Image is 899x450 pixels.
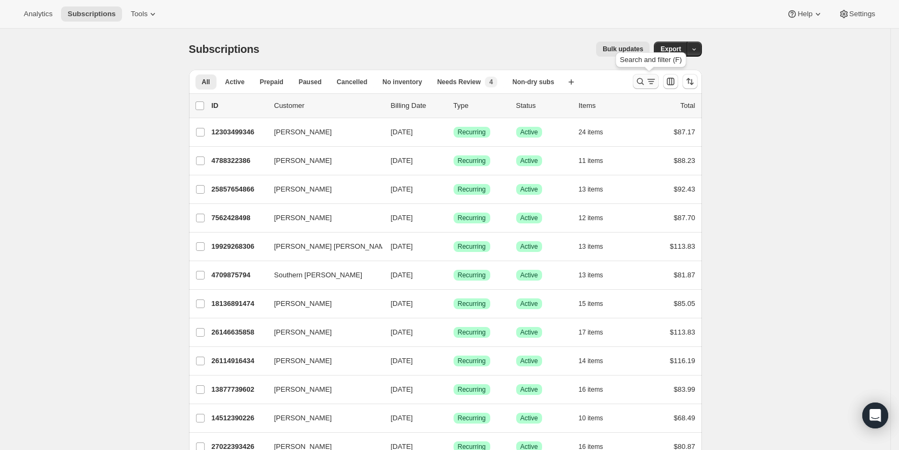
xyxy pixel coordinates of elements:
span: Non-dry subs [512,78,554,86]
span: $88.23 [674,156,695,165]
span: Recurring [458,357,486,365]
span: [PERSON_NAME] [274,356,332,366]
button: Search and filter results [633,74,659,89]
button: 13 items [579,268,615,283]
span: Recurring [458,185,486,194]
span: All [202,78,210,86]
span: [DATE] [391,156,413,165]
span: Active [521,156,538,165]
span: Recurring [458,242,486,251]
p: Total [680,100,695,111]
span: 10 items [579,414,603,422]
span: Recurring [458,128,486,137]
span: [DATE] [391,328,413,336]
span: $92.43 [674,185,695,193]
span: Active [521,414,538,422]
div: IDCustomerBilling DateTypeStatusItemsTotal [212,100,695,111]
p: Billing Date [391,100,445,111]
div: 13877739602[PERSON_NAME][DATE]SuccessRecurringSuccessActive16 items$83.99 [212,382,695,397]
span: Cancelled [337,78,368,86]
span: Settings [849,10,875,18]
div: 12303499346[PERSON_NAME][DATE]SuccessRecurringSuccessActive24 items$87.17 [212,125,695,140]
span: [DATE] [391,414,413,422]
button: Bulk updates [596,42,650,57]
button: Settings [832,6,882,22]
span: 14 items [579,357,603,365]
div: Items [579,100,633,111]
p: 26114916434 [212,356,266,366]
button: Subscriptions [61,6,122,22]
button: [PERSON_NAME] [268,295,376,312]
div: 18136891474[PERSON_NAME][DATE]SuccessRecurringSuccessActive15 items$85.05 [212,296,695,311]
button: [PERSON_NAME] [268,324,376,341]
span: Active [521,271,538,279]
p: 18136891474 [212,298,266,309]
span: 12 items [579,214,603,222]
button: Tools [124,6,165,22]
span: Help [797,10,812,18]
button: 14 items [579,353,615,369]
button: 15 items [579,296,615,311]
span: 17 items [579,328,603,337]
span: $113.83 [670,328,695,336]
div: Type [454,100,508,111]
p: 26146635858 [212,327,266,338]
span: Recurring [458,328,486,337]
span: Active [521,185,538,194]
span: 13 items [579,271,603,279]
span: Active [521,214,538,222]
span: [PERSON_NAME] [274,384,332,395]
span: $83.99 [674,385,695,393]
button: Export [654,42,687,57]
span: $113.83 [670,242,695,250]
span: Needs Review [437,78,481,86]
div: 25857654866[PERSON_NAME][DATE]SuccessRecurringSuccessActive13 items$92.43 [212,182,695,197]
span: Active [521,299,538,308]
span: Active [225,78,245,86]
span: $85.05 [674,299,695,308]
p: Customer [274,100,382,111]
span: 15 items [579,299,603,308]
span: $116.19 [670,357,695,365]
button: [PERSON_NAME] [268,352,376,370]
span: [DATE] [391,128,413,136]
span: Paused [299,78,322,86]
span: [PERSON_NAME] [274,327,332,338]
div: 19929268306[PERSON_NAME] [PERSON_NAME][DATE]SuccessRecurringSuccessActive13 items$113.83 [212,239,695,254]
span: Recurring [458,299,486,308]
span: [DATE] [391,214,413,222]
span: Recurring [458,414,486,422]
button: 17 items [579,325,615,340]
button: 13 items [579,239,615,254]
button: [PERSON_NAME] [PERSON_NAME] [268,238,376,255]
button: Southern [PERSON_NAME] [268,267,376,284]
button: Sort the results [682,74,698,89]
span: Export [660,45,681,53]
button: 12 items [579,210,615,226]
span: [DATE] [391,242,413,250]
button: Customize table column order and visibility [663,74,678,89]
span: Analytics [24,10,52,18]
span: 24 items [579,128,603,137]
span: [DATE] [391,271,413,279]
span: [PERSON_NAME] [274,155,332,166]
span: [PERSON_NAME] [274,413,332,424]
div: 4709875794Southern [PERSON_NAME][DATE]SuccessRecurringSuccessActive13 items$81.87 [212,268,695,283]
button: [PERSON_NAME] [268,410,376,427]
span: Recurring [458,214,486,222]
p: 13877739602 [212,384,266,395]
span: $68.49 [674,414,695,422]
span: 16 items [579,385,603,394]
button: 16 items [579,382,615,397]
span: [DATE] [391,299,413,308]
p: 7562428498 [212,213,266,223]
span: $87.17 [674,128,695,136]
span: $87.70 [674,214,695,222]
span: [PERSON_NAME] [274,184,332,195]
div: Open Intercom Messenger [862,403,888,428]
button: [PERSON_NAME] [268,152,376,169]
span: Recurring [458,156,486,165]
span: Active [521,357,538,365]
span: [PERSON_NAME] [274,298,332,309]
span: Bulk updates [603,45,643,53]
